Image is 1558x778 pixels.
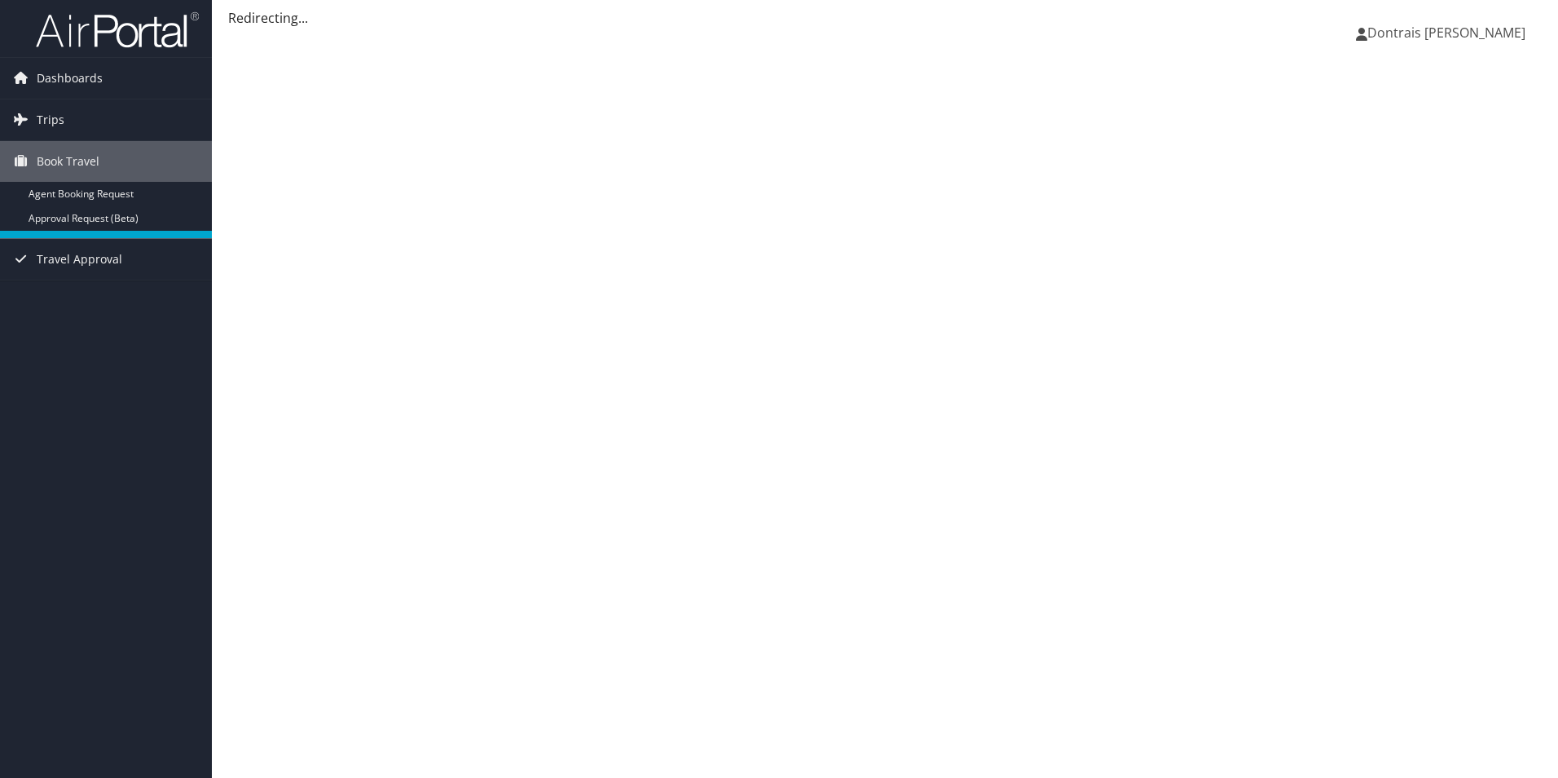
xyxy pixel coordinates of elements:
img: airportal-logo.png [36,11,199,49]
div: Redirecting... [228,8,1542,28]
a: Dontrais [PERSON_NAME] [1356,8,1542,57]
span: Dontrais [PERSON_NAME] [1367,24,1525,42]
span: Trips [37,99,64,140]
span: Book Travel [37,141,99,182]
span: Dashboards [37,58,103,99]
span: Travel Approval [37,239,122,280]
